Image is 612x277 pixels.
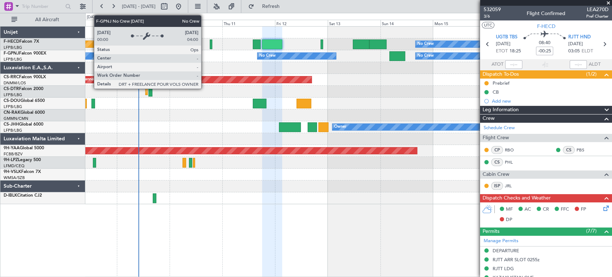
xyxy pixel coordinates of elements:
a: WMSA/SZB [4,175,25,180]
a: CS-JHHGlobal 6000 [4,122,43,127]
span: D-IBLK [4,193,17,198]
a: CN-RAKGlobal 6000 [4,111,45,115]
a: LFPB/LBG [4,45,22,50]
a: LFMD/CEQ [4,163,24,169]
span: All Aircraft [19,17,76,22]
span: Permits [483,227,499,236]
span: (1/2) [586,70,597,78]
span: Refresh [256,4,286,9]
span: F-HECD [4,39,19,44]
span: UGTB TBS [496,34,517,41]
span: Pref Charter [586,13,608,19]
div: Prebrief [493,80,509,86]
span: Flight Crew [483,134,509,142]
span: Cabin Crew [483,170,509,179]
button: Refresh [245,1,288,12]
span: DP [506,216,512,224]
div: No Crew [259,51,276,61]
a: F-GPNJFalcon 900EX [4,51,46,56]
span: MF [506,206,513,213]
a: 9H-LPZLegacy 500 [4,158,41,162]
div: [DATE] [87,14,99,20]
span: Crew [483,114,495,123]
span: ATOT [492,61,503,68]
a: LFPB/LBG [4,57,22,62]
a: LFPB/LBG [4,104,22,109]
a: Schedule Crew [484,125,515,132]
div: Wed 10 [170,20,222,26]
a: DNMM/LOS [4,80,26,86]
span: RJTT HND [568,34,591,41]
a: RBO [505,147,521,153]
a: FCBB/BZV [4,151,23,157]
div: Sun 14 [380,20,433,26]
span: 08:40 [539,39,550,47]
div: Planned Maint [GEOGRAPHIC_DATA] ([GEOGRAPHIC_DATA]) [81,74,194,85]
span: Dispatch Checks and Weather [483,194,551,202]
div: Add new [492,98,608,104]
span: CR [543,206,549,213]
a: F-HECDFalcon 7X [4,39,39,44]
span: FFC [561,206,569,213]
a: Manage Permits [484,238,518,245]
span: CS-JHH [4,122,19,127]
a: 9H-VSLKFalcon 7X [4,170,41,174]
span: ETOT [496,48,508,55]
span: 9H-LPZ [4,158,18,162]
div: CS [491,158,503,166]
span: Leg Information [483,106,519,114]
span: 9H-YAA [4,146,20,150]
a: GMMN/CMN [4,116,28,121]
div: Fri 12 [275,20,328,26]
span: AC [525,206,531,213]
span: ELDT [582,48,593,55]
span: 9H-VSLK [4,170,21,174]
div: CB [493,89,499,95]
a: CS-RRCFalcon 900LX [4,75,46,79]
button: UTC [482,22,494,28]
span: CS-DTR [4,87,19,91]
div: Thu 11 [222,20,275,26]
div: RJTT LDG [493,266,514,272]
div: Tue 9 [117,20,170,26]
a: LFPB/LBG [4,92,22,98]
a: PBS [577,147,593,153]
div: ISP [491,182,503,190]
div: Mon 8 [65,20,117,26]
div: Owner [334,122,346,132]
div: CP [491,146,503,154]
span: 18:25 [509,48,521,55]
div: Sat 13 [328,20,380,26]
span: LEA270D [586,6,608,13]
span: Dispatch To-Dos [483,70,519,79]
div: Mon 15 [433,20,485,26]
div: DEPARTURE [493,248,519,254]
span: [DATE] [568,41,583,48]
div: No Crew [417,39,434,50]
div: RJTT ARR SLOT 0255z [493,257,540,263]
span: 03:05 [568,48,580,55]
input: Trip Number [22,1,63,12]
div: Flight Confirmed [527,10,565,17]
span: 3/6 [484,13,501,19]
span: (7/7) [586,227,597,235]
span: F-GPNJ [4,51,19,56]
a: CS-DOUGlobal 6500 [4,99,45,103]
div: CS [563,146,575,154]
a: D-IBLKCitation CJ2 [4,193,42,198]
span: [DATE] [496,41,511,48]
input: --:-- [505,60,522,69]
a: JRL [505,183,521,189]
span: CS-DOU [4,99,20,103]
a: 9H-YAAGlobal 5000 [4,146,44,150]
button: All Aircraft [8,14,78,25]
a: CS-DTRFalcon 2000 [4,87,43,91]
span: 532059 [484,6,501,13]
span: ALDT [589,61,601,68]
a: LFPB/LBG [4,128,22,133]
span: CS-RRC [4,75,19,79]
div: No Crew [417,51,434,61]
span: CN-RAK [4,111,20,115]
a: PHL [505,159,521,165]
span: FP [581,206,586,213]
